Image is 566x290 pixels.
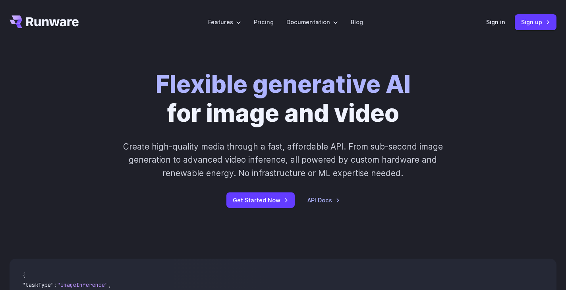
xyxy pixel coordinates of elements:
[208,17,241,27] label: Features
[108,140,458,180] p: Create high-quality media through a fast, affordable API. From sub-second image generation to adv...
[286,17,338,27] label: Documentation
[486,17,505,27] a: Sign in
[351,17,363,27] a: Blog
[22,281,54,288] span: "taskType"
[54,281,57,288] span: :
[22,272,25,279] span: {
[254,17,274,27] a: Pricing
[307,196,340,205] a: API Docs
[57,281,108,288] span: "imageInference"
[108,281,111,288] span: ,
[156,69,411,99] strong: Flexible generative AI
[156,70,411,127] h1: for image and video
[226,192,295,208] a: Get Started Now
[10,15,79,28] a: Go to /
[515,14,556,30] a: Sign up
